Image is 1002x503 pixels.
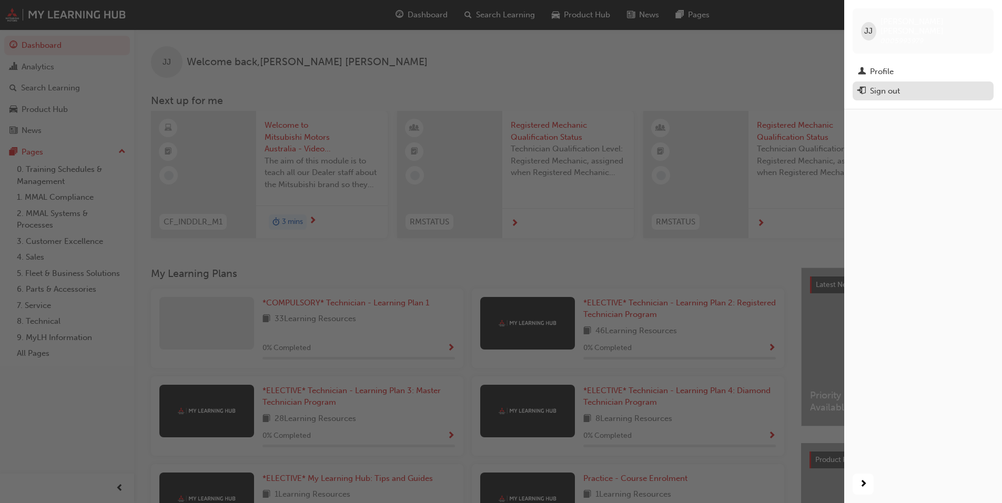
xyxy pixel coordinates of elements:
[853,62,994,81] a: Profile
[859,478,867,491] span: next-icon
[880,17,985,36] span: [PERSON_NAME] [PERSON_NAME]
[870,66,894,78] div: Profile
[880,36,924,45] span: 0005993979
[864,25,873,37] span: JJ
[858,67,866,77] span: man-icon
[870,85,900,97] div: Sign out
[853,81,994,101] button: Sign out
[858,87,866,96] span: exit-icon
